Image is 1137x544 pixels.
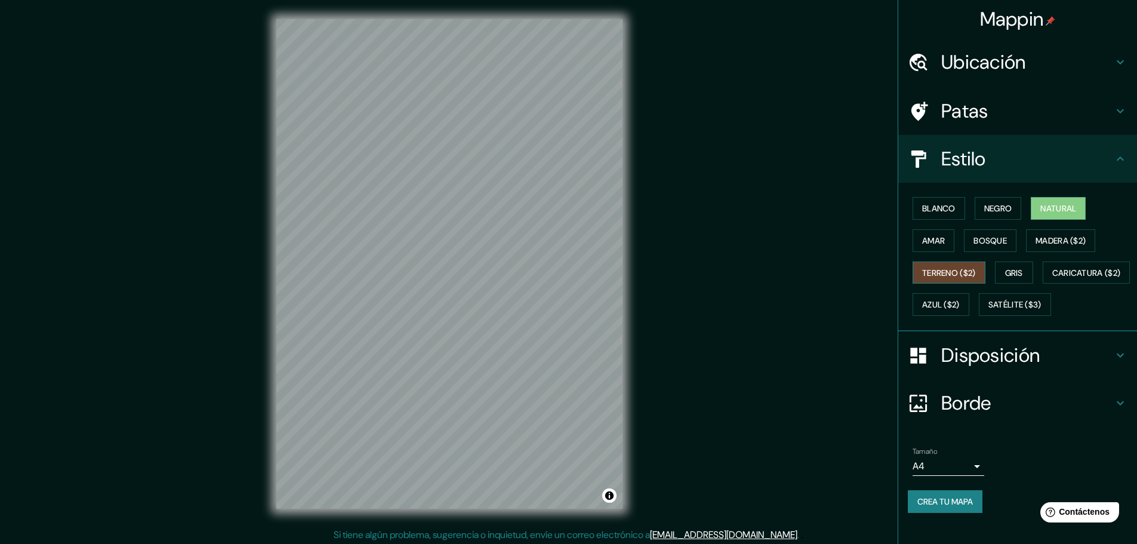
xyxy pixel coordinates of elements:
[913,293,969,316] button: Azul ($2)
[1026,229,1095,252] button: Madera ($2)
[908,490,982,513] button: Crea tu mapa
[941,391,991,416] font: Borde
[922,300,960,311] font: Azul ($2)
[1031,197,1086,220] button: Natural
[801,528,803,541] font: .
[334,528,650,541] font: Si tiene algún problema, sugerencia o inquietud, envíe un correo electrónico a
[1005,268,1023,278] font: Gris
[898,331,1137,379] div: Disposición
[898,135,1137,183] div: Estilo
[797,528,799,541] font: .
[1040,203,1076,214] font: Natural
[922,268,976,278] font: Terreno ($2)
[917,496,973,507] font: Crea tu mapa
[602,488,617,503] button: Activar o desactivar atribución
[913,457,984,476] div: A4
[979,293,1051,316] button: Satélite ($3)
[913,262,985,284] button: Terreno ($2)
[995,262,1033,284] button: Gris
[913,197,965,220] button: Blanco
[941,343,1040,368] font: Disposición
[276,19,623,509] canvas: Mapa
[975,197,1022,220] button: Negro
[898,87,1137,135] div: Patas
[922,235,945,246] font: Amar
[1031,497,1124,531] iframe: Lanzador de widgets de ayuda
[913,447,937,456] font: Tamaño
[799,528,801,541] font: .
[650,528,797,541] a: [EMAIL_ADDRESS][DOMAIN_NAME]
[964,229,1016,252] button: Bosque
[1043,262,1130,284] button: Caricatura ($2)
[913,460,925,472] font: A4
[1052,268,1121,278] font: Caricatura ($2)
[941,50,1026,75] font: Ubicación
[922,203,956,214] font: Blanco
[898,38,1137,86] div: Ubicación
[1046,16,1055,26] img: pin-icon.png
[973,235,1007,246] font: Bosque
[913,229,954,252] button: Amar
[984,203,1012,214] font: Negro
[988,300,1042,311] font: Satélite ($3)
[941,146,986,171] font: Estilo
[1036,235,1086,246] font: Madera ($2)
[898,379,1137,427] div: Borde
[980,7,1044,32] font: Mappin
[941,99,988,124] font: Patas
